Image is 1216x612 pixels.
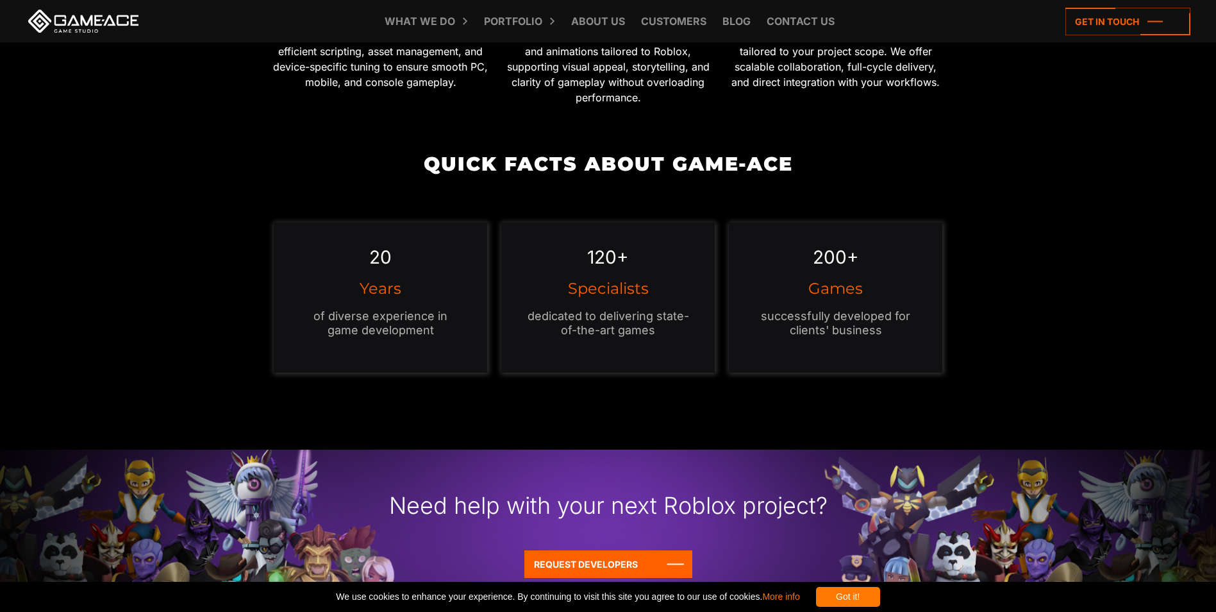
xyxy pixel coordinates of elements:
[524,550,692,578] a: Request developers
[587,246,629,268] em: 120+
[336,587,799,607] span: We use cookies to enhance your experience. By continuing to visit this site you agree to our use ...
[369,246,392,268] em: 20
[299,309,462,337] p: of diverse experience in game development
[499,28,717,105] p: We deliver stylized 3D assets, characters, and animations tailored to Roblox, supporting visual a...
[527,281,689,296] h3: Specialists
[267,153,949,174] h2: Quick Facts about Game-Ace
[816,587,880,607] div: Got it!
[1065,8,1190,35] a: Get in touch
[727,28,945,90] p: Hire Roblox developers as a dedicated team tailored to your project scope. We offer scalable coll...
[299,281,462,296] h3: Years
[762,591,799,602] a: More info
[754,309,917,337] p: successfully developed for clients' business
[813,246,859,268] em: 200+
[527,309,689,337] p: dedicated to delivering state-of-the-art games
[272,28,490,90] p: Our team improves performance through efficient scripting, asset management, and device-specific ...
[754,281,917,296] h3: Games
